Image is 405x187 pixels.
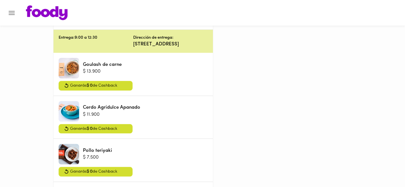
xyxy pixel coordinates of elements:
button: Menu [4,5,20,21]
span: Ganarás de Cashback [70,168,117,175]
span: Ganarás de Cashback [70,82,117,89]
span: $ 0 [87,83,93,88]
p: [STREET_ADDRESS] [133,41,208,48]
p: Dirección de entrega: [133,35,174,41]
iframe: Messagebird Livechat Widget [368,150,399,181]
p: Goulash de carne [83,61,122,68]
p: Pollo teriyaki [83,147,112,154]
p: Cerdo Agridulce Apanado [83,104,140,111]
p: $ 7.500 [83,154,112,161]
span: $ 0 [87,169,93,174]
div: Cerdo Agridulce Apanado [59,101,79,121]
div: Pollo teriyaki [59,144,79,164]
div: Goulash de carne [59,58,79,78]
span: $ 0 [87,127,93,131]
p: $ 11.900 [83,111,140,118]
p: Entrega: 9:00 a 12:30 [59,35,133,41]
img: logo.png [26,5,68,20]
p: $ 13.900 [83,68,122,75]
span: Ganarás de Cashback [70,125,117,132]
